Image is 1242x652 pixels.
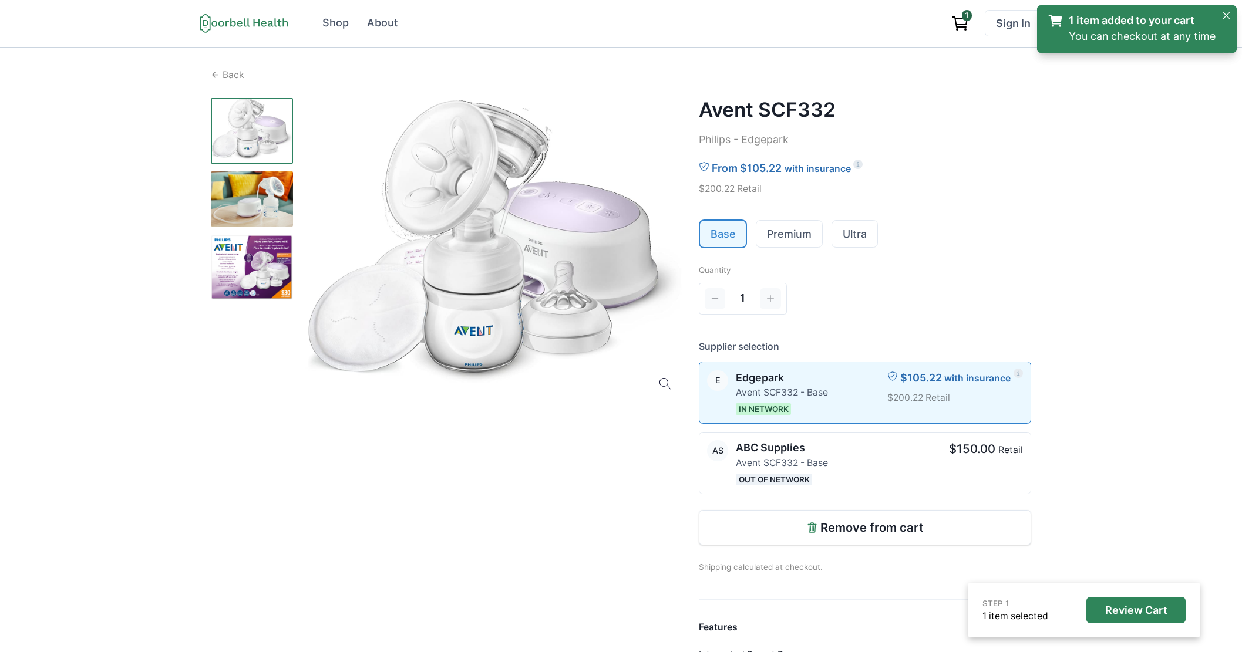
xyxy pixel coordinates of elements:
p: Edgepark [736,370,828,386]
img: p396f7c1jhk335ckoricv06bci68 [211,98,293,164]
a: Sign In [985,10,1042,36]
p: Shipping calculated at checkout. [699,545,1032,573]
p: STEP 1 [982,597,1048,609]
a: 1 item added to your cartYou can checkout at any time [1048,13,1216,45]
a: ABC SuppliesABC SuppliesAvent SCF332 - BaseOut of Network$150.00Retail [699,432,1032,494]
p: ABC Supplies [736,440,828,456]
button: Review Cart [1086,597,1186,623]
button: Increment [760,288,781,309]
img: p8xktdatc5qvihr1wisn7n0qpc5j [211,235,293,300]
a: About [359,10,406,36]
button: Remove from cart [699,510,1032,545]
button: Decrement [705,288,726,309]
h2: Avent SCF332 [699,98,1032,121]
p: $200.22 Retail [887,391,1023,405]
p: Review Cart [1105,604,1167,617]
button: Base [700,221,746,247]
p: $105.22 [900,370,942,386]
p: $150.00 [949,440,995,458]
span: 1 [962,10,972,21]
p: $200.22 Retail [699,182,1032,196]
p: Supplier selection [699,340,1032,354]
p: Avent SCF332 - Base [736,386,828,400]
span: 1 [740,290,745,306]
div: ABC Supplies [712,447,723,455]
a: Premium [756,221,822,247]
a: EdgeparkEdgeparkAvent SCF332 - BaseIn Network$105.22with insurance$200.22 Retail [699,362,1032,424]
span: Out of Network [736,474,812,485]
p: with insurance [785,162,851,176]
div: Edgepark [715,376,721,384]
p: Avent SCF332 - Base [736,456,828,470]
strong: Features [699,621,738,633]
div: Shop [322,15,349,31]
button: Close [1219,8,1234,23]
p: 1 item selected [982,609,1048,623]
p: with insurance [944,371,1011,386]
p: Remove from cart [820,521,924,535]
a: View cart [945,10,975,36]
p: Philips - Edgepark [699,132,1032,148]
img: fjqt3luqs1s1fockw9rvj9w7pfkf [211,171,293,227]
a: Ultra [832,221,877,247]
p: From $105.22 [712,161,782,177]
a: Shop [315,10,357,36]
p: Back [223,68,244,82]
span: In Network [736,403,791,415]
p: Quantity [699,264,1032,276]
div: About [367,15,398,31]
p: Retail [998,443,1023,457]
